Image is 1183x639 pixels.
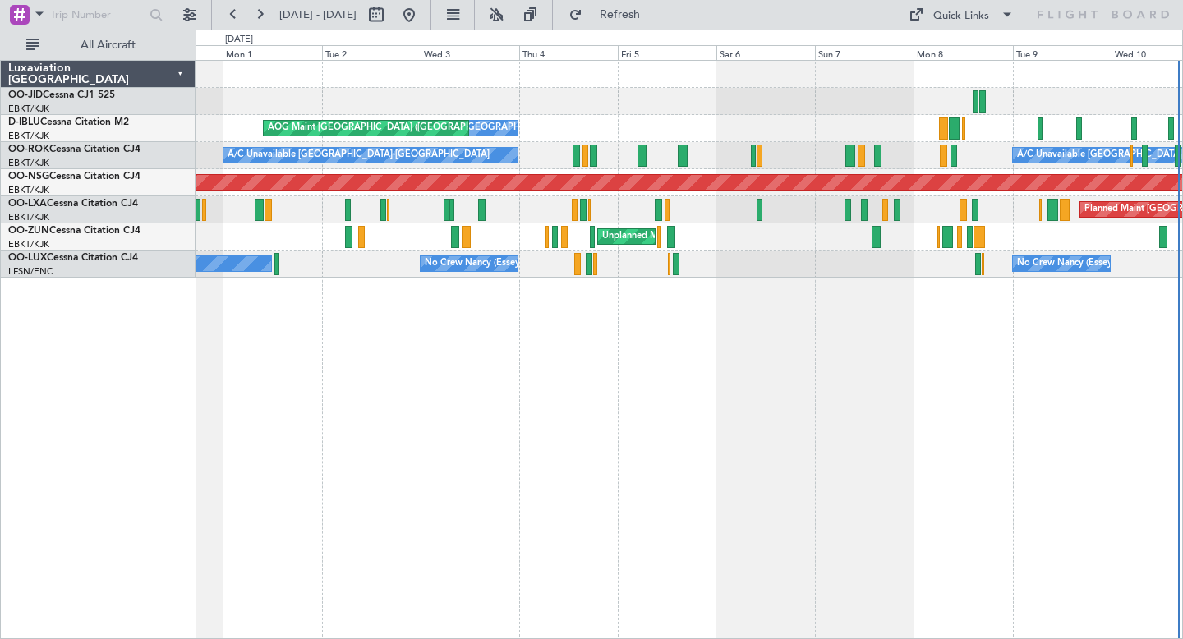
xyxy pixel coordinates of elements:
div: Wed 3 [421,45,519,60]
div: Tue 9 [1013,45,1112,60]
a: EBKT/KJK [8,238,49,251]
a: EBKT/KJK [8,184,49,196]
span: OO-JID [8,90,43,100]
div: Mon 8 [914,45,1012,60]
a: EBKT/KJK [8,103,49,115]
span: D-IBLU [8,117,40,127]
span: OO-LXA [8,199,47,209]
a: D-IBLUCessna Citation M2 [8,117,129,127]
a: OO-NSGCessna Citation CJ4 [8,172,140,182]
span: OO-NSG [8,172,49,182]
input: Trip Number [50,2,145,27]
a: EBKT/KJK [8,211,49,223]
span: [DATE] - [DATE] [279,7,357,22]
a: OO-ROKCessna Citation CJ4 [8,145,140,154]
div: Thu 4 [519,45,618,60]
div: Fri 5 [618,45,716,60]
button: Quick Links [900,2,1022,28]
a: OO-ZUNCessna Citation CJ4 [8,226,140,236]
span: OO-ZUN [8,226,49,236]
div: Mon 1 [223,45,321,60]
a: EBKT/KJK [8,157,49,169]
div: Sat 6 [716,45,815,60]
a: OO-JIDCessna CJ1 525 [8,90,115,100]
div: A/C Unavailable [GEOGRAPHIC_DATA]-[GEOGRAPHIC_DATA] [228,143,490,168]
div: Unplanned Maint [GEOGRAPHIC_DATA] ([GEOGRAPHIC_DATA]) [602,224,872,249]
div: [DATE] [225,33,253,47]
span: Refresh [586,9,655,21]
div: AOG Maint [GEOGRAPHIC_DATA] ([GEOGRAPHIC_DATA] National) [268,116,553,140]
div: No Crew Nancy (Essey) [425,251,522,276]
button: All Aircraft [18,32,178,58]
a: EBKT/KJK [8,130,49,142]
button: Refresh [561,2,660,28]
div: Tue 2 [322,45,421,60]
div: Sun 7 [815,45,914,60]
span: OO-ROK [8,145,49,154]
a: OO-LUXCessna Citation CJ4 [8,253,138,263]
a: OO-LXACessna Citation CJ4 [8,199,138,209]
div: Quick Links [933,8,989,25]
a: LFSN/ENC [8,265,53,278]
span: All Aircraft [43,39,173,51]
div: No Crew Nancy (Essey) [1017,251,1115,276]
span: OO-LUX [8,253,47,263]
